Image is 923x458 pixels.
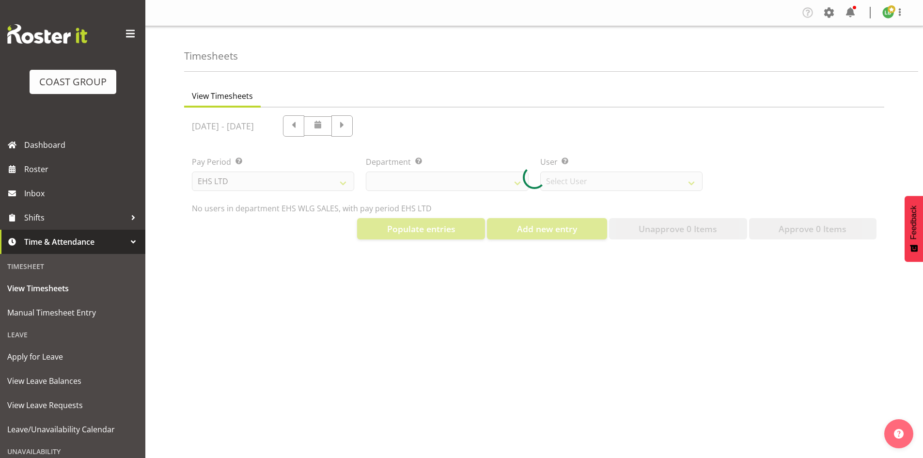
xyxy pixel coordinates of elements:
span: View Timesheets [7,281,138,296]
span: Time & Attendance [24,235,126,249]
span: Dashboard [24,138,141,152]
img: Rosterit website logo [7,24,87,44]
span: View Timesheets [192,90,253,102]
div: Leave [2,325,143,345]
span: Manual Timesheet Entry [7,305,138,320]
a: View Leave Requests [2,393,143,417]
span: Leave/Unavailability Calendar [7,422,138,437]
span: View Leave Balances [7,374,138,388]
span: Apply for Leave [7,349,138,364]
h4: Timesheets [184,50,238,62]
img: lu-budden8051.jpg [882,7,894,18]
a: Leave/Unavailability Calendar [2,417,143,442]
a: Apply for Leave [2,345,143,369]
a: View Timesheets [2,276,143,300]
span: View Leave Requests [7,398,138,412]
span: Roster [24,162,141,176]
div: COAST GROUP [39,75,107,89]
span: Inbox [24,186,141,201]
span: Feedback [909,205,918,239]
span: Shifts [24,210,126,225]
a: View Leave Balances [2,369,143,393]
button: Feedback - Show survey [905,196,923,262]
a: Manual Timesheet Entry [2,300,143,325]
div: Timesheet [2,256,143,276]
img: help-xxl-2.png [894,429,904,439]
